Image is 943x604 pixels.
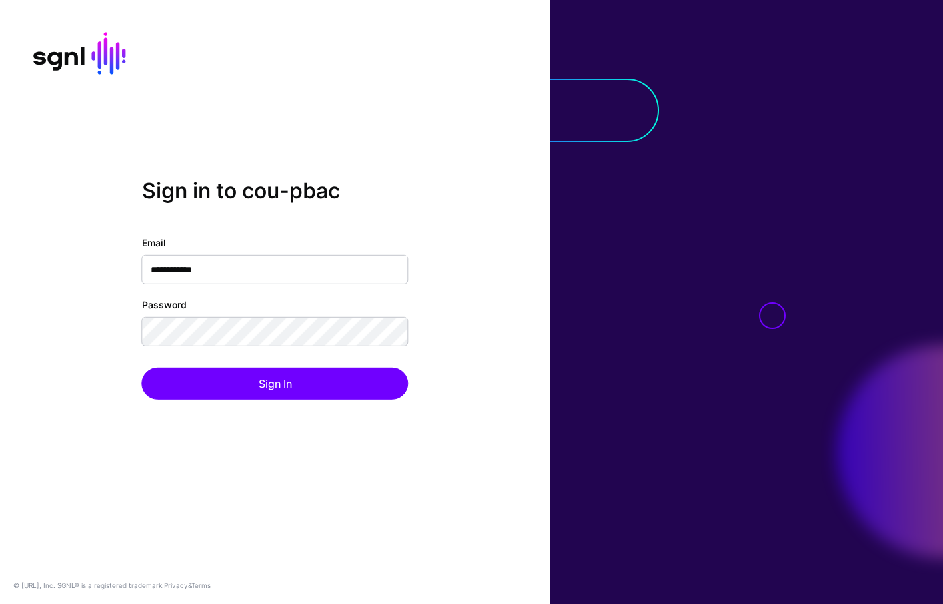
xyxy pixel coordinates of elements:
[142,236,166,250] label: Email
[142,178,409,203] h2: Sign in to cou-pbac
[191,581,211,589] a: Terms
[13,580,211,591] div: © [URL], Inc. SGNL® is a registered trademark. &
[164,581,188,589] a: Privacy
[142,298,187,312] label: Password
[142,368,409,400] button: Sign In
